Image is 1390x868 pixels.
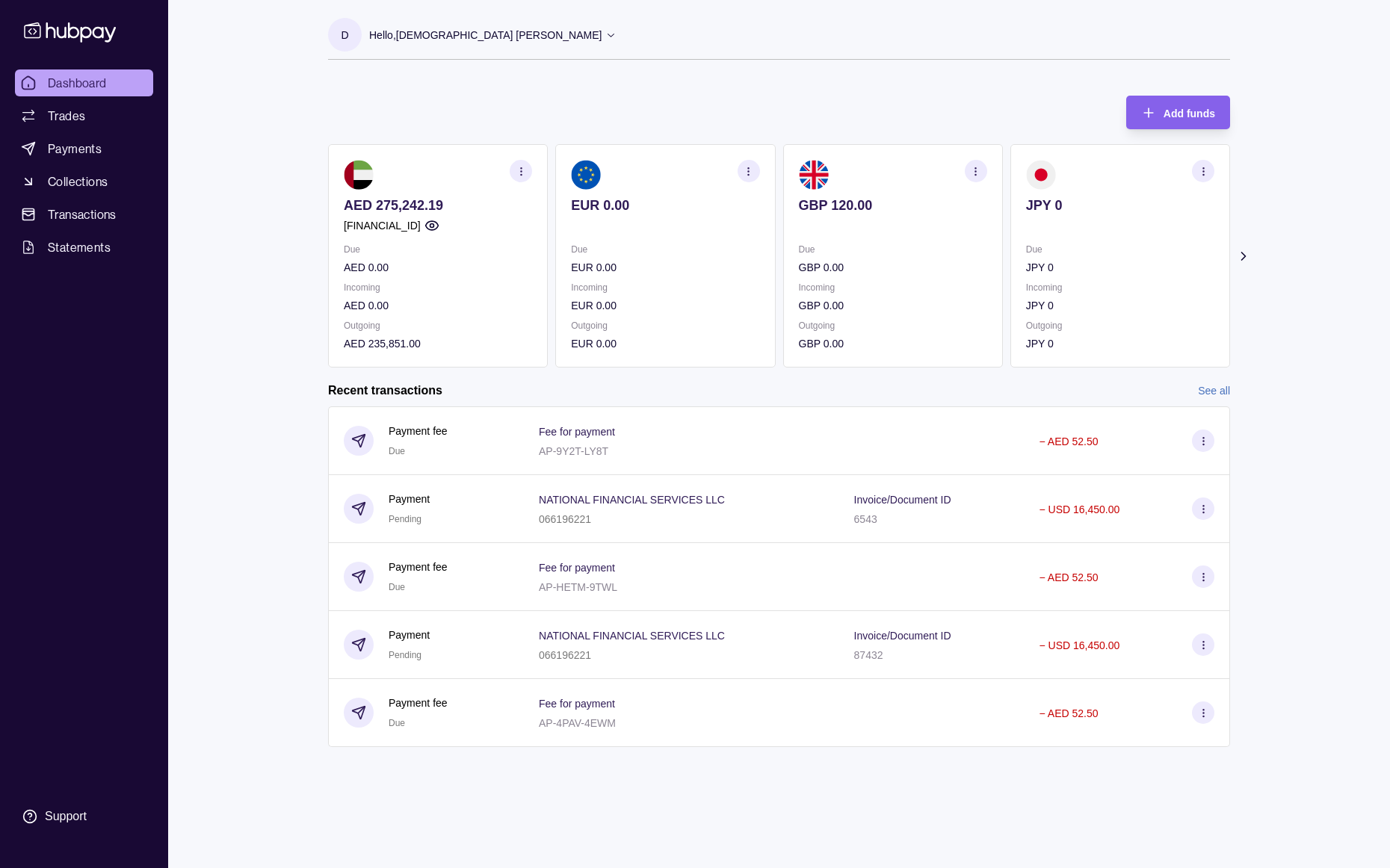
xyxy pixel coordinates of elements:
p: AED 235,851.00 [344,335,532,352]
p: AP-HETM-9TWL [539,581,617,593]
p: NATIONAL FINANCIAL SERVICES LLC [539,494,725,506]
span: Due [389,582,405,592]
div: Support [45,808,87,825]
p: 6543 [854,513,877,525]
p: Invoice/Document ID [854,494,951,506]
img: eu [571,160,601,190]
p: − AED 52.50 [1040,435,1099,447]
a: Support [15,801,153,832]
p: Outgoing [1026,317,1214,334]
p: Invoice/Document ID [854,630,951,642]
p: GBP 0.00 [799,259,987,276]
p: AP-4PAV-4EWM [539,717,616,729]
p: Incoming [571,279,759,296]
span: Add funds [1164,108,1215,120]
a: Trades [15,102,153,129]
p: Due [799,241,987,258]
span: Due [389,718,405,728]
p: JPY 0 [1026,297,1214,314]
p: Outgoing [571,317,759,334]
p: Outgoing [799,317,987,334]
span: Pending [389,514,421,524]
a: Payments [15,135,153,162]
p: JPY 0 [1026,335,1214,352]
p: Payment fee [389,695,448,711]
p: Hello, [DEMOGRAPHIC_DATA] [PERSON_NAME] [369,27,602,43]
p: − AED 52.50 [1040,571,1099,583]
p: EUR 0.00 [571,297,759,314]
p: EUR 0.00 [571,259,759,276]
p: Due [344,241,532,258]
h2: Recent transactions [328,382,442,399]
p: AED 275,242.19 [344,197,532,214]
p: NATIONAL FINANCIAL SERVICES LLC [539,630,725,642]
a: Transactions [15,201,153,228]
p: − USD 16,450.00 [1040,503,1120,515]
p: AED 0.00 [344,259,532,276]
p: Incoming [799,279,987,296]
p: GBP 120.00 [799,197,987,214]
p: Incoming [1026,279,1214,296]
img: gb [799,160,829,190]
a: Collections [15,168,153,195]
p: 066196221 [539,649,591,661]
p: AP-9Y2T-LY8T [539,445,608,457]
p: GBP 0.00 [799,297,987,314]
p: Incoming [344,279,532,296]
p: Payment [389,627,430,643]
img: ae [344,160,374,190]
p: Payment [389,491,430,507]
button: Add funds [1126,96,1230,129]
p: D [341,27,348,43]
p: Payment fee [389,423,448,439]
span: Pending [389,650,421,660]
span: Transactions [48,205,117,223]
p: EUR 0.00 [571,335,759,352]
span: Dashboard [48,74,107,92]
a: Statements [15,234,153,261]
p: Fee for payment [539,426,615,438]
p: JPY 0 [1026,259,1214,276]
span: Collections [48,173,108,190]
p: GBP 0.00 [799,335,987,352]
p: Payment fee [389,559,448,575]
p: − AED 52.50 [1040,707,1099,719]
p: Due [571,241,759,258]
span: Payments [48,140,102,158]
p: Due [1026,241,1214,258]
p: JPY 0 [1026,197,1214,214]
a: Dashboard [15,69,153,96]
p: EUR 0.00 [571,197,759,214]
p: Outgoing [344,317,532,334]
span: Due [389,446,405,456]
a: See all [1198,382,1230,399]
p: AED 0.00 [344,297,532,314]
p: 87432 [854,649,883,661]
p: 066196221 [539,513,591,525]
span: Statements [48,238,111,256]
p: [FINANCIAL_ID] [344,217,421,234]
p: Fee for payment [539,562,615,574]
p: − USD 16,450.00 [1040,639,1120,651]
span: Trades [48,107,85,125]
p: Fee for payment [539,698,615,710]
img: jp [1026,160,1056,190]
